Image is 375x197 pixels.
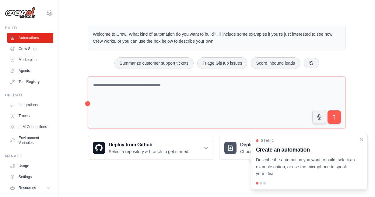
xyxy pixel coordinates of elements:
[114,57,194,69] button: Summarize customer support tickets
[256,156,355,177] p: Describe the automation you want to build, select an example option, or use the microphone to spe...
[256,145,355,154] h3: Create an automation
[251,57,300,69] button: Score inbound leads
[197,57,247,69] button: Triage GitHub issues
[7,183,53,193] button: Resources
[5,154,53,159] div: Manage
[7,77,53,87] a: Tool Registry
[7,33,53,43] a: Automations
[7,133,53,148] a: Environment Variables
[7,172,53,182] a: Settings
[7,66,53,76] a: Agents
[19,185,36,190] span: Resources
[261,138,274,143] span: Step 1
[7,55,53,65] a: Marketplace
[7,122,53,132] a: LLM Connections
[5,7,35,19] img: Logo
[109,141,189,149] h3: Deploy from Github
[7,100,53,110] a: Integrations
[109,149,189,155] p: Select a repository & branch to get started.
[7,161,53,171] a: Usage
[240,149,292,155] p: Choose a zip file to upload.
[240,141,292,149] h3: Deploy from zip file
[7,44,53,54] a: Crew Studio
[5,93,53,98] div: Operate
[5,26,53,30] div: Build
[93,31,341,45] p: Welcome to Crew! What kind of automation do you want to build? I'll include some examples if you'...
[359,137,364,142] button: Close walkthrough
[7,111,53,121] a: Traces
